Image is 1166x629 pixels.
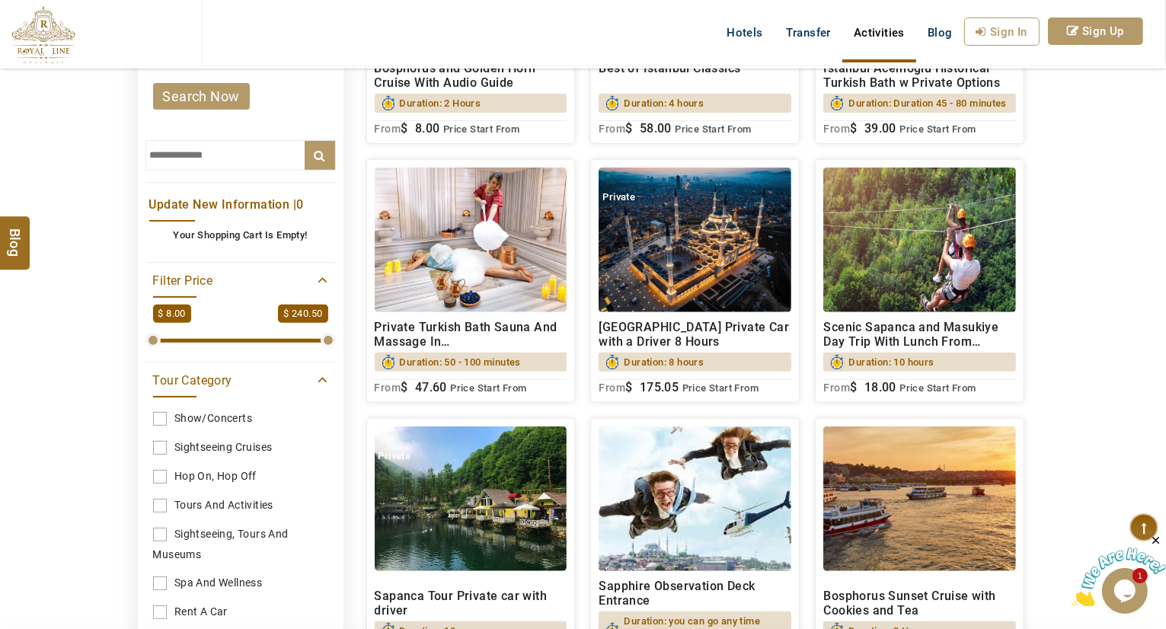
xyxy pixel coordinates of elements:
[153,433,328,461] a: Sightseeing Cruises
[599,320,791,349] h2: [GEOGRAPHIC_DATA] Private Car with a Driver 8 Hours
[153,462,328,490] a: Hop On, Hop Off
[375,168,567,312] img: relaxation.jpg
[401,121,407,136] span: $
[823,168,1016,312] img: zipline.jpg
[278,305,327,324] span: $ 240.50
[850,380,857,394] span: $
[916,18,964,48] a: Blog
[599,382,625,394] sub: From
[624,353,704,372] span: Duration: 8 hours
[153,370,328,389] a: Tour Category
[11,6,75,64] img: The Royal Line Holidays
[823,320,1016,349] h2: Scenic Sapanca and Masukiye Day Trip With Lunch From [GEOGRAPHIC_DATA]
[1048,18,1143,45] a: Sign Up
[599,426,791,571] img: 7.jpg
[815,159,1024,403] a: Scenic Sapanca and Masukiye Day Trip With Lunch From [GEOGRAPHIC_DATA]Duration: 10 hoursFrom$ 18....
[964,18,1040,46] a: Sign In
[675,123,751,135] span: Price Start From
[153,598,328,626] a: Rent A Car
[590,159,800,403] a: Private[GEOGRAPHIC_DATA] Private Car with a Driver 8 HoursDuration: 8 hoursFrom$ 175.05 Price Sta...
[450,382,526,394] span: Price Start From
[928,26,953,40] span: Blog
[375,123,401,135] sub: From
[640,121,672,136] span: 58.00
[375,426,567,571] img: sapanca.jpg
[850,121,857,136] span: $
[173,229,307,241] b: Your Shopping Cart Is Empty!
[842,18,916,48] a: Activities
[153,404,328,433] a: Show/Concerts
[153,520,328,568] a: Sightseeing, tours and museums
[899,123,976,135] span: Price Start From
[400,353,521,372] span: Duration: 50 - 100 minutes
[625,380,632,394] span: $
[153,569,328,597] a: Spa And wellness
[715,18,774,48] a: Hotels
[379,450,411,461] span: Private
[375,382,401,394] sub: From
[599,168,791,312] img: camlica_mosque.jpg
[823,123,850,135] sub: From
[864,121,896,136] span: 39.00
[1072,534,1166,606] iframe: chat widget
[375,589,567,618] h2: Sapanca Tour Private car with driver
[401,380,407,394] span: $
[899,382,976,394] span: Price Start From
[640,380,679,394] span: 175.05
[602,191,635,203] span: Private
[599,123,625,135] sub: From
[823,382,850,394] sub: From
[5,228,25,241] span: Blog
[848,353,934,372] span: Duration: 10 hours
[864,380,896,394] span: 18.00
[153,305,191,324] span: $ 8.00
[625,121,632,136] span: $
[375,320,567,349] h2: Private Turkish Bath Sauna And Massage In [GEOGRAPHIC_DATA]
[366,159,576,403] a: Private Turkish Bath Sauna And Massage In [GEOGRAPHIC_DATA]Duration: 50 - 100 minutesFrom$ 47.60 ...
[153,491,328,519] a: Tours and Activities
[443,123,519,135] span: Price Start From
[415,121,440,136] span: 8.00
[823,426,1016,571] img: Istanbul_Bosphorus_Sunset_Cruise.jpg
[823,589,1016,618] h2: Bosphorus Sunset Cruise with Cookies and Tea
[775,18,842,48] a: Transfer
[682,382,759,394] span: Price Start From
[153,270,328,289] a: Filter Price
[599,579,791,608] h2: Sapphire Observation Deck Entrance
[415,380,447,394] span: 47.60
